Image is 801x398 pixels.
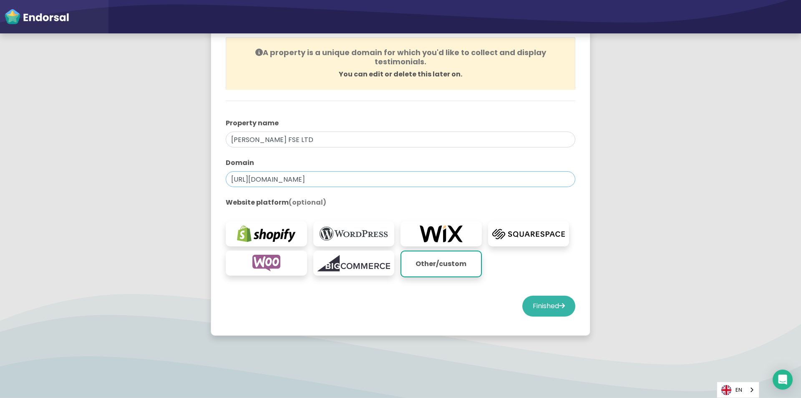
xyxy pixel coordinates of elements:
input: eg. websitename.com [226,171,575,187]
div: Language [717,382,759,398]
button: Finished [522,296,575,317]
img: shopify.com-logo.png [230,226,303,242]
span: (optional) [289,198,326,207]
label: Domain [226,158,575,168]
img: bigcommerce.com-logo.png [317,255,390,271]
label: Property name [226,118,575,128]
h4: A property is a unique domain for which you'd like to collect and display testimonials. [237,48,564,66]
aside: Language selected: English [717,382,759,398]
p: You can edit or delete this later on. [237,69,564,79]
div: Open Intercom Messenger [773,370,793,390]
p: Other/custom [406,256,477,272]
img: woocommerce.com-logo.png [230,255,303,271]
input: eg. My Website [226,132,575,147]
a: EN [717,382,759,398]
img: wix.com-logo.png [405,226,478,242]
img: squarespace.com-logo.png [492,226,565,242]
img: wordpress.org-logo.png [317,226,390,242]
label: Website platform [226,198,575,208]
img: endorsal-logo-white@2x.png [4,8,69,25]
